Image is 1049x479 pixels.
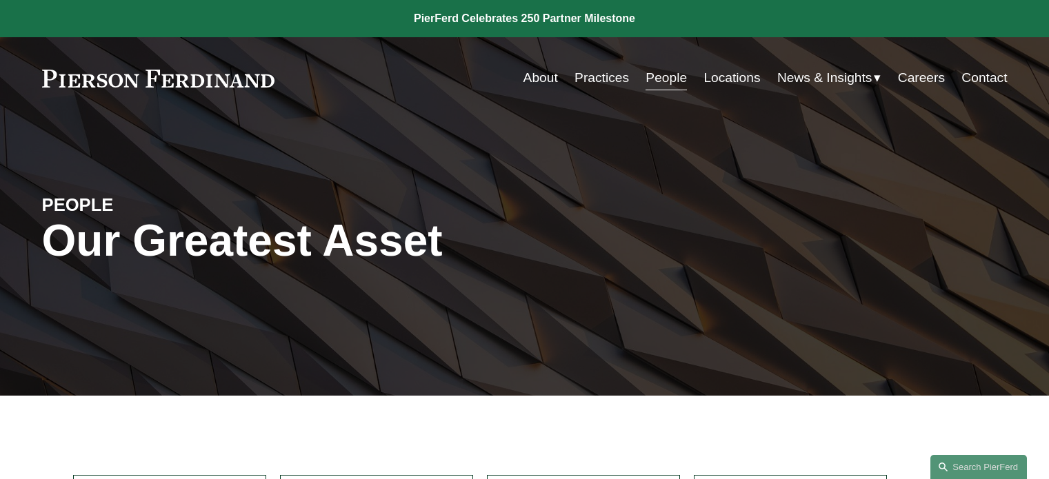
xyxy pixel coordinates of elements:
[961,65,1007,91] a: Contact
[575,65,629,91] a: Practices
[898,65,945,91] a: Careers
[646,65,687,91] a: People
[930,455,1027,479] a: Search this site
[42,194,283,216] h4: PEOPLE
[777,65,881,91] a: folder dropdown
[777,66,872,90] span: News & Insights
[703,65,760,91] a: Locations
[523,65,558,91] a: About
[42,216,686,266] h1: Our Greatest Asset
